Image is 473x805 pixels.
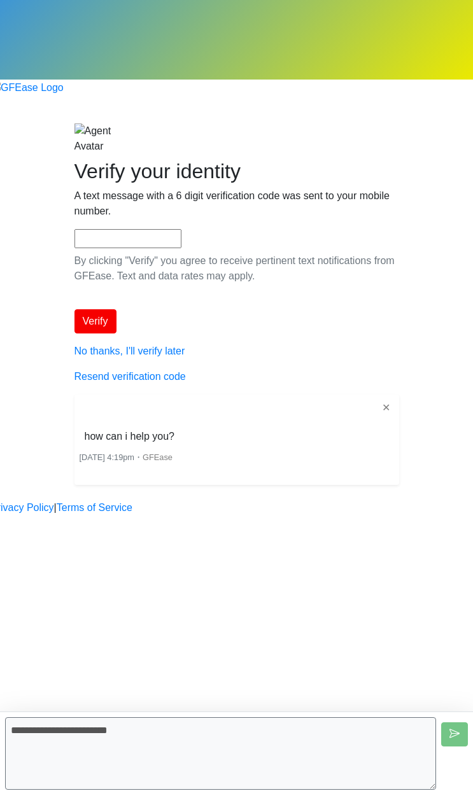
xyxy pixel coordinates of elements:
img: Agent Avatar [74,123,113,154]
span: GFEase [143,452,173,462]
button: Verify [74,309,116,333]
a: | [54,500,57,515]
p: By clicking "Verify" you agree to receive pertinent text notifications from GFEase. Text and data... [74,253,399,284]
span: [DATE] 4:19pm [80,452,135,462]
a: Resend verification code [74,371,186,382]
button: ✕ [378,400,394,416]
p: A text message with a 6 digit verification code was sent to your mobile number. [74,188,399,219]
a: No thanks, I'll verify later [74,346,185,356]
h2: Verify your identity [74,159,399,183]
small: ・ [80,452,173,462]
a: Terms of Service [57,500,132,515]
li: how can i help you? [80,426,180,447]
